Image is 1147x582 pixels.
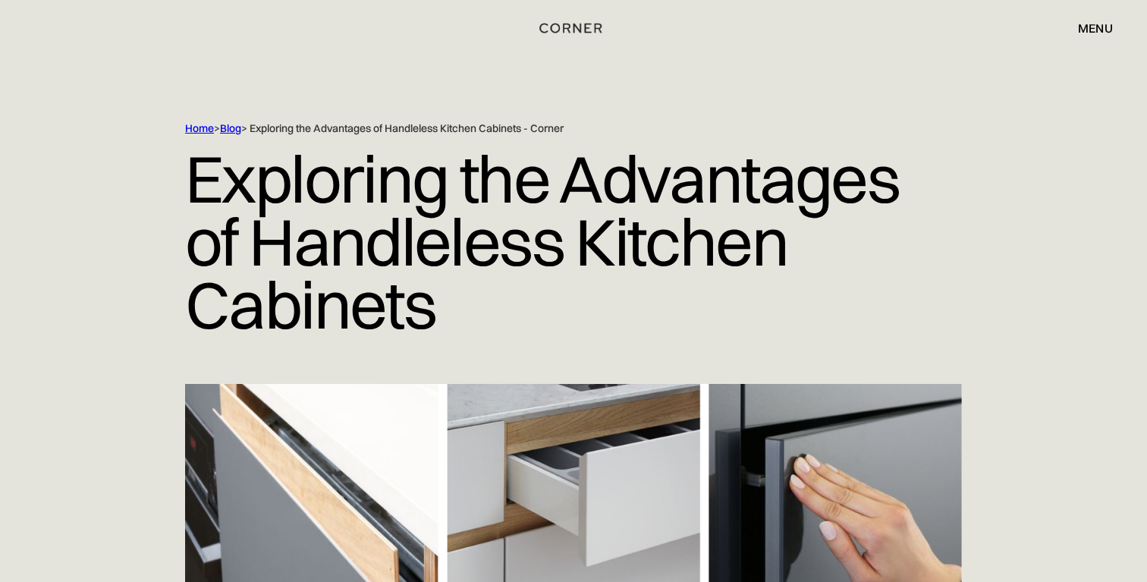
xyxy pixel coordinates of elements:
[220,121,241,135] a: Blog
[185,121,898,136] div: > > Exploring the Advantages of Handleless Kitchen Cabinets - Corner
[185,121,214,135] a: Home
[185,136,962,348] h1: Exploring the Advantages of Handleless Kitchen Cabinets
[530,18,617,38] a: home
[1063,15,1113,41] div: menu
[1078,22,1113,34] div: menu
